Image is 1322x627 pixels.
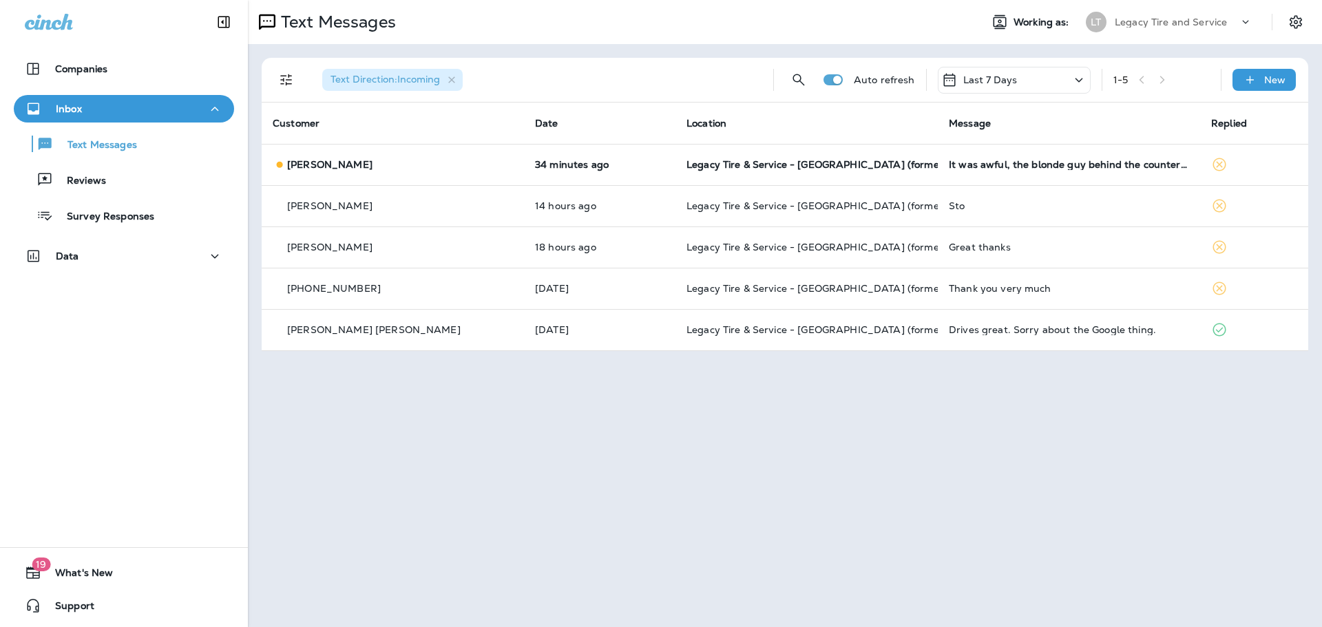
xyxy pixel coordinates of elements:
[686,241,1075,253] span: Legacy Tire & Service - [GEOGRAPHIC_DATA] (formerly Magic City Tire & Service)
[535,242,664,253] p: Sep 24, 2025 02:33 PM
[330,73,440,85] span: Text Direction : Incoming
[204,8,243,36] button: Collapse Sidebar
[686,282,1075,295] span: Legacy Tire & Service - [GEOGRAPHIC_DATA] (formerly Magic City Tire & Service)
[287,283,381,294] p: [PHONE_NUMBER]
[287,200,373,211] p: [PERSON_NAME]
[14,165,234,194] button: Reviews
[949,200,1189,211] div: Sto
[41,567,113,584] span: What's New
[287,242,373,253] p: [PERSON_NAME]
[275,12,396,32] p: Text Messages
[949,242,1189,253] div: Great thanks
[535,117,558,129] span: Date
[686,158,1075,171] span: Legacy Tire & Service - [GEOGRAPHIC_DATA] (formerly Magic City Tire & Service)
[1113,74,1128,85] div: 1 - 5
[41,600,94,617] span: Support
[1264,74,1286,85] p: New
[535,324,664,335] p: Sep 18, 2025 01:50 PM
[56,251,79,262] p: Data
[1086,12,1106,32] div: LT
[273,66,300,94] button: Filters
[1211,117,1247,129] span: Replied
[14,559,234,586] button: 19What's New
[535,200,664,211] p: Sep 24, 2025 06:13 PM
[14,592,234,619] button: Support
[949,324,1189,335] div: Drives great. Sorry about the Google thing.
[53,175,106,188] p: Reviews
[14,242,234,270] button: Data
[686,323,1075,336] span: Legacy Tire & Service - [GEOGRAPHIC_DATA] (formerly Magic City Tire & Service)
[854,74,915,85] p: Auto refresh
[273,117,319,129] span: Customer
[322,69,463,91] div: Text Direction:Incoming
[14,201,234,230] button: Survey Responses
[14,55,234,83] button: Companies
[56,103,82,114] p: Inbox
[14,129,234,158] button: Text Messages
[949,117,991,129] span: Message
[53,211,154,224] p: Survey Responses
[686,200,1075,212] span: Legacy Tire & Service - [GEOGRAPHIC_DATA] (formerly Magic City Tire & Service)
[785,66,812,94] button: Search Messages
[963,74,1018,85] p: Last 7 Days
[1115,17,1227,28] p: Legacy Tire and Service
[14,95,234,123] button: Inbox
[535,283,664,294] p: Sep 19, 2025 01:47 PM
[55,63,107,74] p: Companies
[287,159,373,170] p: [PERSON_NAME]
[535,159,664,170] p: Sep 25, 2025 08:27 AM
[949,283,1189,294] div: Thank you very much
[686,117,726,129] span: Location
[32,557,50,571] span: 19
[287,324,461,335] p: [PERSON_NAME] [PERSON_NAME]
[1283,10,1308,34] button: Settings
[54,139,137,152] p: Text Messages
[949,159,1189,170] div: It was awful, the blonde guy behind the counter was rude and the manager was in the bathroom the ...
[1014,17,1072,28] span: Working as:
